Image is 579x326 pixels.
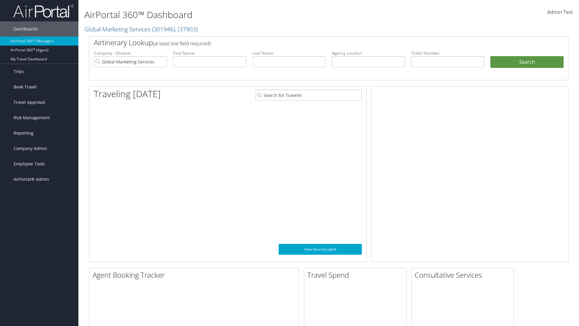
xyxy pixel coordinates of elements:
[547,9,573,15] span: Admin Test
[14,172,49,187] span: AirPortal® Admin
[84,25,198,33] a: Global Marketing Services
[14,95,45,110] span: Travel Approval
[255,90,362,101] input: Search for Traveler
[332,50,405,56] label: Agency Locator:
[94,50,167,56] label: Company - Division:
[415,270,514,280] h2: Consultative Services
[152,25,175,33] span: ( 301946 )
[252,50,326,56] label: Last Name:
[14,79,37,94] span: Book Travel
[14,126,33,141] span: Reporting
[14,64,24,79] span: Trips
[94,37,524,48] h2: Airtinerary Lookup
[153,40,210,47] span: (at least one field required)
[490,56,564,68] button: Search
[94,88,161,100] h1: Traveling [DATE]
[13,4,74,18] img: airportal-logo.png
[14,141,47,156] span: Company Admin
[173,50,246,56] label: First Name:
[307,270,406,280] h2: Travel Spend
[547,3,573,22] a: Admin Test
[93,270,299,280] h2: Agent Booking Tracker
[14,110,50,125] span: Risk Management
[14,156,45,171] span: Employee Tools
[411,50,484,56] label: Ticket Number:
[84,8,410,21] h1: AirPortal 360™ Dashboard
[175,25,198,33] span: , [ 37903 ]
[279,244,362,255] a: View SecurityLogic®
[14,21,38,37] span: Dashboards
